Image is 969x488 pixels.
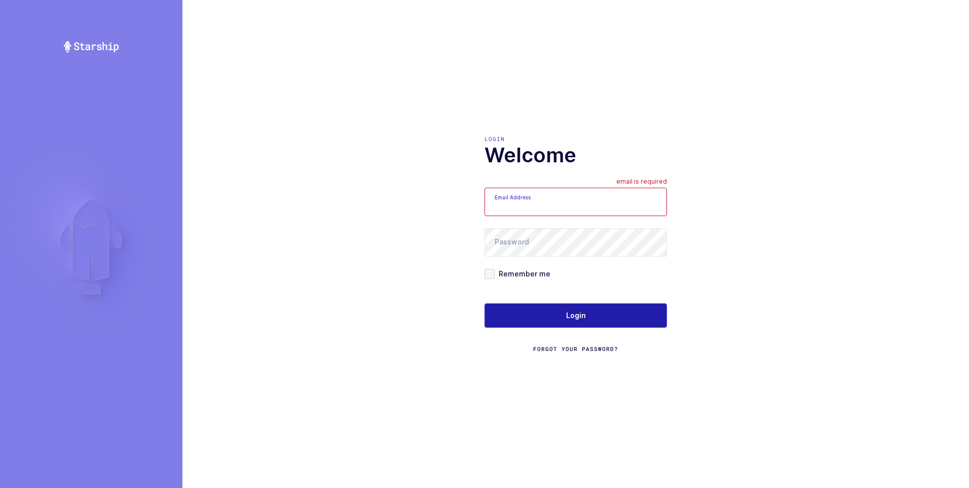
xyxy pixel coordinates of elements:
[63,41,120,53] img: Starship
[485,188,667,216] input: Email Address
[495,269,550,278] span: Remember me
[485,228,667,257] input: Password
[485,303,667,328] button: Login
[485,143,667,167] h1: Welcome
[485,135,667,143] div: Login
[533,345,618,353] a: Forgot Your Password?
[566,310,586,321] span: Login
[616,178,667,188] div: email is required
